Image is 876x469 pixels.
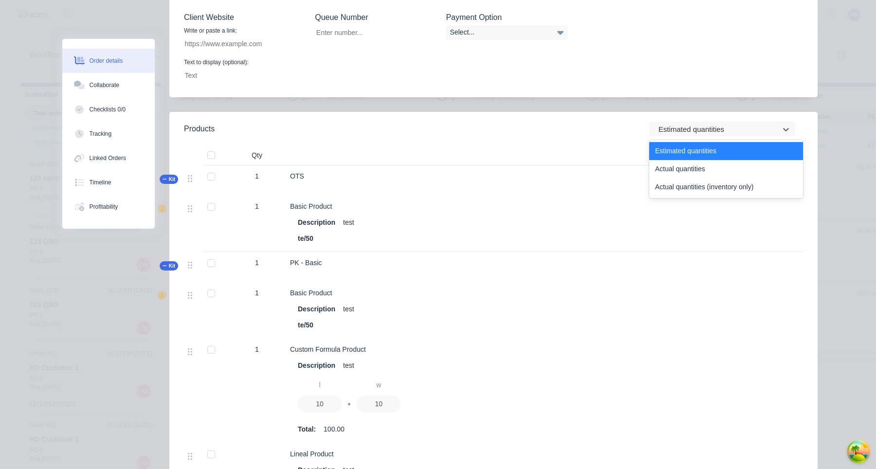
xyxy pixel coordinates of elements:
input: Label [357,377,401,394]
span: OTS [290,172,304,180]
button: Profitability [62,195,155,219]
div: Collaborate [90,81,119,90]
span: Kit [163,262,175,270]
div: Description [298,359,339,373]
div: Order details [90,56,123,65]
button: Kit [160,261,178,271]
label: Payment Option [446,12,567,23]
div: test [339,359,358,373]
span: PK - Basic [290,259,322,267]
input: Value [298,396,342,413]
div: test [339,302,358,316]
button: Order details [62,49,155,73]
div: Profitability [90,202,118,211]
label: Write or paste a link: [184,26,237,35]
span: 1 [255,258,259,268]
button: Linked Orders [62,146,155,170]
div: Tracking [90,129,112,138]
input: Enter number... [308,25,437,40]
div: Timeline [90,178,111,187]
div: te/50 [298,232,317,246]
div: Checklists 0/0 [90,105,126,114]
span: Total: [298,424,316,434]
span: Basic Product [290,202,332,210]
label: Text to display (optional): [184,58,249,67]
label: Queue Number [315,12,437,23]
span: 1 [255,288,259,298]
div: Actual quantities [649,160,803,178]
input: Text [179,68,295,83]
div: Qty [228,146,286,165]
label: Client Website [184,12,306,23]
button: Tracking [62,122,155,146]
span: 100.00 [324,424,345,434]
div: Actual quantities (inventory only) [649,178,803,196]
input: Value [357,396,401,413]
span: 1 [255,171,259,181]
button: Checklists 0/0 [62,97,155,122]
div: Linked Orders [90,154,126,162]
div: Description [298,302,339,316]
span: Kit [163,176,175,183]
button: Timeline [62,170,155,195]
div: Description [298,216,339,230]
span: 1 [255,201,259,212]
span: 1 [255,344,259,355]
button: Open Tanstack query devtools [849,442,868,461]
span: Basic Product [290,289,332,297]
button: Collaborate [62,73,155,97]
div: Select... [446,25,567,40]
button: Kit [160,175,178,184]
input: https://www.example.com [179,36,295,51]
div: te/50 [298,318,317,332]
div: Estimated quantities [649,142,803,160]
div: test [339,216,358,230]
span: Custom Formula Product [290,345,366,353]
input: Label [298,377,342,394]
span: Lineal Product [290,450,334,458]
div: Products [184,123,215,135]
